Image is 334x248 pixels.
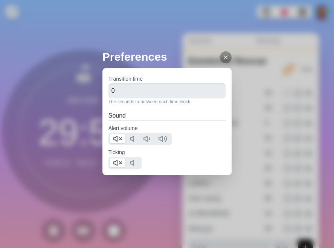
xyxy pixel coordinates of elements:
label: Ticking [108,149,125,155]
label: Alert volume [108,125,138,131]
p: The seconds in-between each time block [108,98,226,105]
h2: Sound [108,111,226,120]
h2: Preferences [102,48,232,65]
label: Transition time [108,76,143,82]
